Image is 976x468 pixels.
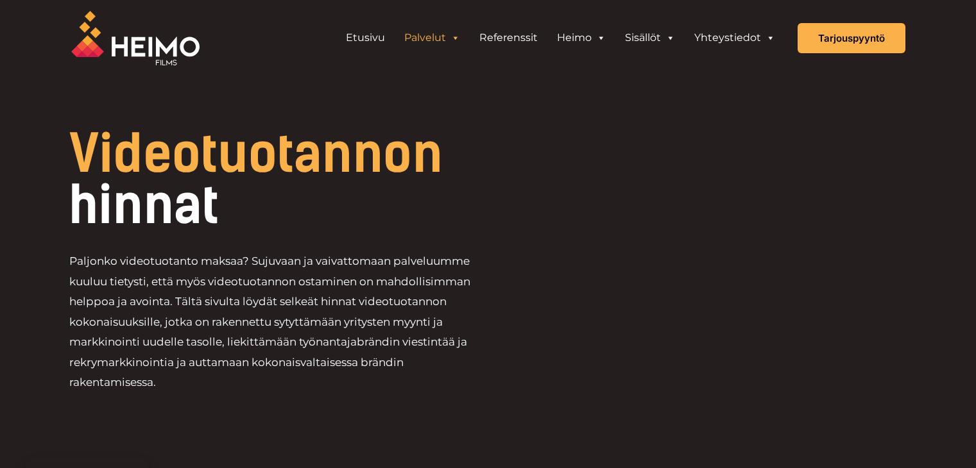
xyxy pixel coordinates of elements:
[69,251,488,393] p: Paljonko videotuotanto maksaa? Sujuvaan ja vaivattomaan palveluumme kuuluu tietysti, että myös vi...
[69,128,576,231] h1: hinnat
[547,25,615,51] a: Heimo
[336,25,395,51] a: Etusivu
[395,25,470,51] a: Palvelut
[71,11,200,65] img: Heimo Filmsin logo
[330,25,791,51] aside: Header Widget 1
[470,25,547,51] a: Referenssit
[615,25,685,51] a: Sisällöt
[69,123,443,185] span: Videotuotannon
[798,23,905,53] a: Tarjouspyyntö
[685,25,785,51] a: Yhteystiedot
